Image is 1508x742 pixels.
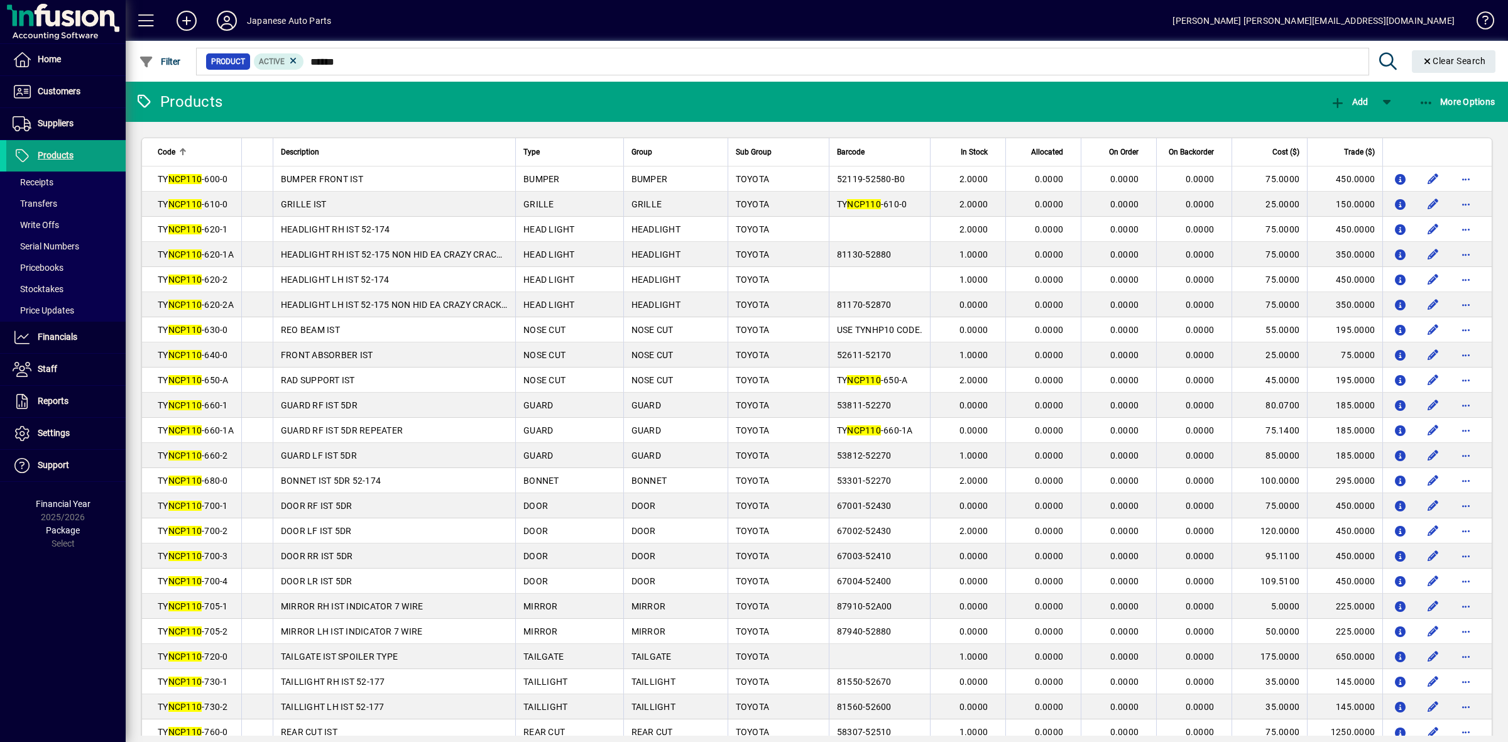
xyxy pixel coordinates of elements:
span: FRONT ABSORBER IST [281,350,373,360]
span: USE TYNHP10 CODE. [837,325,922,335]
td: 450.0000 [1307,267,1382,292]
span: TY -620-1A [158,249,234,259]
button: More options [1456,722,1476,742]
div: On Backorder [1164,145,1225,159]
span: 0.0000 [1110,300,1139,310]
span: 0.0000 [1186,174,1215,184]
td: 75.1400 [1232,418,1307,443]
em: NCP110 [168,375,202,385]
button: More options [1456,370,1476,390]
span: HEADLIGHT LH IST 52-174 [281,275,390,285]
em: NCP110 [168,450,202,461]
a: Transfers [6,193,126,214]
button: More options [1456,395,1476,415]
span: 2.0000 [959,476,988,486]
span: 1.0000 [959,450,988,461]
td: 75.0000 [1232,166,1307,192]
span: NOSE CUT [523,350,565,360]
em: NCP110 [168,275,202,285]
td: 185.0000 [1307,393,1382,418]
span: GUARD RF IST 5DR REPEATER [281,425,403,435]
td: 25.0000 [1232,342,1307,368]
span: 0.0000 [959,325,988,335]
span: HEADLIGHT RH IST 52-175 NON HID EA CRAZY CRACKING [281,249,518,259]
span: TOYOTA [736,300,770,310]
span: Staff [38,364,57,374]
td: 100.0000 [1232,468,1307,493]
button: Edit [1423,270,1443,290]
span: Code [158,145,175,159]
span: Financials [38,332,77,342]
em: NCP110 [168,476,202,486]
span: TY -620-1 [158,224,228,234]
em: NCP110 [168,501,202,511]
span: BUMPER FRONT IST [281,174,363,184]
span: 0.0000 [1110,350,1139,360]
button: More options [1456,420,1476,440]
span: Reports [38,396,68,406]
a: Financials [6,322,126,353]
span: 53812-52270 [837,450,892,461]
a: Serial Numbers [6,236,126,257]
span: 0.0000 [1186,249,1215,259]
button: More options [1456,546,1476,566]
span: 81170-52870 [837,300,892,310]
span: TOYOTA [736,476,770,486]
td: 75.0000 [1232,267,1307,292]
span: 0.0000 [1035,249,1064,259]
span: 0.0000 [1110,275,1139,285]
span: Financial Year [36,499,90,509]
td: 450.0000 [1307,166,1382,192]
span: NOSE CUT [631,375,674,385]
span: 0.0000 [1035,425,1064,435]
button: More options [1456,697,1476,717]
span: Active [259,57,285,66]
span: TOYOTA [736,224,770,234]
button: More options [1456,295,1476,315]
span: TY -610-0 [837,199,907,209]
td: 450.0000 [1307,493,1382,518]
span: GRILLE [631,199,662,209]
a: Price Updates [6,300,126,321]
span: TY -700-1 [158,501,228,511]
span: TY -630-0 [158,325,228,335]
div: Barcode [837,145,922,159]
button: More options [1456,169,1476,189]
span: BONNET [523,476,559,486]
span: 0.0000 [1186,501,1215,511]
a: Settings [6,418,126,449]
span: GUARD [631,450,661,461]
span: Add [1330,97,1368,107]
button: More options [1456,445,1476,466]
button: More options [1456,647,1476,667]
span: 0.0000 [1186,476,1215,486]
span: TOYOTA [736,350,770,360]
span: Group [631,145,652,159]
em: NCP110 [168,174,202,184]
span: DOOR [523,501,548,511]
span: 0.0000 [1035,224,1064,234]
span: 0.0000 [1110,249,1139,259]
td: 350.0000 [1307,292,1382,317]
td: 25.0000 [1232,192,1307,217]
span: BUMPER [523,174,560,184]
span: TOYOTA [736,199,770,209]
button: Clear [1412,50,1496,73]
a: Write Offs [6,214,126,236]
span: TY -600-0 [158,174,228,184]
span: 0.0000 [959,400,988,410]
span: 0.0000 [1035,476,1064,486]
span: HEAD LIGHT [523,300,575,310]
span: Description [281,145,319,159]
button: Edit [1423,621,1443,641]
span: Serial Numbers [13,241,79,251]
span: GRILLE IST [281,199,327,209]
span: TOYOTA [736,400,770,410]
span: 2.0000 [959,199,988,209]
span: Allocated [1031,145,1063,159]
span: HEADLIGHT [631,300,680,310]
span: TY -660-1 [158,400,228,410]
span: 0.0000 [959,300,988,310]
button: Add [1327,90,1371,113]
button: Edit [1423,521,1443,541]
